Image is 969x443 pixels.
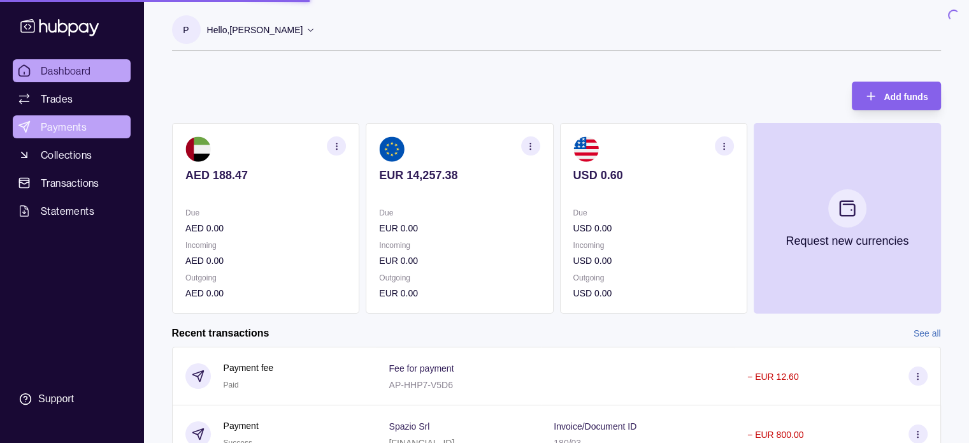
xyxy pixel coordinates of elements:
[185,221,346,235] p: AED 0.00
[573,221,733,235] p: USD 0.00
[379,286,540,300] p: EUR 0.00
[573,254,733,268] p: USD 0.00
[185,286,346,300] p: AED 0.00
[379,221,540,235] p: EUR 0.00
[13,59,131,82] a: Dashboard
[389,421,429,432] p: Spazio Srl
[573,238,733,252] p: Incoming
[38,392,74,406] div: Support
[573,206,733,220] p: Due
[183,23,189,37] p: P
[379,136,405,162] img: eu
[914,326,941,340] a: See all
[41,119,87,134] span: Payments
[185,168,346,182] p: AED 188.47
[573,286,733,300] p: USD 0.00
[13,171,131,194] a: Transactions
[207,23,303,37] p: Hello, [PERSON_NAME]
[379,254,540,268] p: EUR 0.00
[379,168,540,182] p: EUR 14,257.38
[573,168,733,182] p: USD 0.60
[41,203,94,219] span: Statements
[389,380,452,390] p: AP-HHP7-V5D6
[13,200,131,222] a: Statements
[554,421,636,432] p: Invoice/Document ID
[172,326,269,340] h2: Recent transactions
[747,372,799,382] p: − EUR 12.60
[185,271,346,285] p: Outgoing
[884,92,928,102] span: Add funds
[41,63,91,78] span: Dashboard
[13,115,131,138] a: Payments
[41,147,92,163] span: Collections
[185,206,346,220] p: Due
[185,254,346,268] p: AED 0.00
[389,363,454,374] p: Fee for payment
[224,361,274,375] p: Payment fee
[224,419,259,433] p: Payment
[786,234,908,248] p: Request new currencies
[573,136,598,162] img: us
[41,175,99,191] span: Transactions
[41,91,73,106] span: Trades
[573,271,733,285] p: Outgoing
[13,87,131,110] a: Trades
[224,381,239,389] span: Paid
[753,123,940,314] button: Request new currencies
[379,238,540,252] p: Incoming
[379,206,540,220] p: Due
[185,136,211,162] img: ae
[379,271,540,285] p: Outgoing
[13,143,131,166] a: Collections
[747,430,803,440] p: − EUR 800.00
[185,238,346,252] p: Incoming
[13,386,131,412] a: Support
[852,82,940,110] button: Add funds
